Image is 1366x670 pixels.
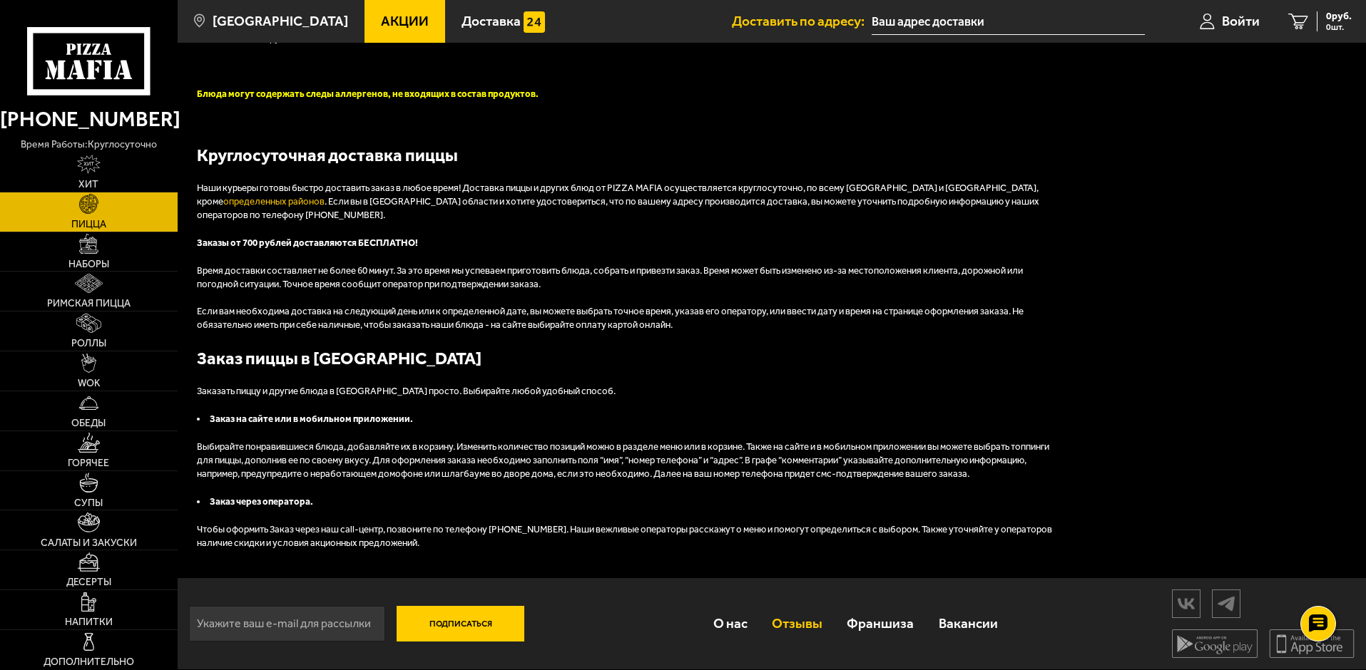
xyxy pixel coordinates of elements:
input: Укажите ваш e-mail для рассылки [189,606,385,641]
a: О нас [700,600,759,646]
span: Пицца [71,220,106,230]
span: Роллы [71,339,106,349]
span: Супы [74,498,103,508]
p: Время доставки составляет не более 60 минут. За это время мы успеваем приготовить блюда, собрать ... [197,264,1053,292]
img: tg [1213,591,1240,616]
img: 15daf4d41897b9f0e9f617042186c801.svg [524,11,545,33]
b: Заказы от 700 рублей доставляются БЕСПЛАТНО! [197,237,418,248]
span: [GEOGRAPHIC_DATA] [213,14,348,28]
span: Римская пицца [47,299,131,309]
span: Доставить по адресу: [732,14,872,28]
p: Выбирайте понравившиеся блюда, добавляйте их в корзину. Изменить количество позиций можно в разде... [197,440,1053,481]
span: Обеды [71,418,106,428]
a: Франшиза [835,600,926,646]
span: 0 шт. [1326,23,1352,31]
img: vk [1173,591,1200,616]
p: Заказать пиццу и другие блюда в [GEOGRAPHIC_DATA] просто. Выбирайте любой удобный способ. [197,385,1053,398]
h2: Круглосуточная доставка пиццы [197,143,1053,167]
span: Горячее [68,458,109,468]
font: Блюда могут содержать следы аллергенов, не входящих в состав продуктов. [197,88,539,99]
a: определенных районов [223,196,325,207]
span: Дополнительно [44,657,134,667]
span: 0 руб. [1326,11,1352,21]
a: Вакансии [927,600,1010,646]
b: Заказ на сайте или в мобильном приложении. [210,413,413,424]
p: Если вам необходима доставка на следующий день или к определенной дате, вы можете выбрать точное ... [197,305,1053,332]
h2: Заказ пиццы в [GEOGRAPHIC_DATA] [197,346,1053,371]
span: Наборы [68,259,109,269]
span: Салаты и закуски [41,538,137,548]
span: WOK [78,378,100,388]
p: Наши курьеры готовы быстро доставить заказ в любое время! Доставка пиццы и других блюд от PIZZA M... [197,182,1053,222]
b: Заказ через оператора. [210,496,313,507]
span: Войти [1222,14,1260,28]
span: Акции [381,14,429,28]
span: Доставка [462,14,521,28]
p: Чтобы оформить Заказ через наш call-центр, позвоните по телефону [PHONE_NUMBER]. Наши вежливые оп... [197,523,1053,550]
input: Ваш адрес доставки [872,9,1145,35]
a: Отзывы [760,600,835,646]
span: Десерты [66,577,111,587]
button: Подписаться [397,606,525,641]
span: Напитки [65,617,113,627]
span: Хит [78,180,98,190]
